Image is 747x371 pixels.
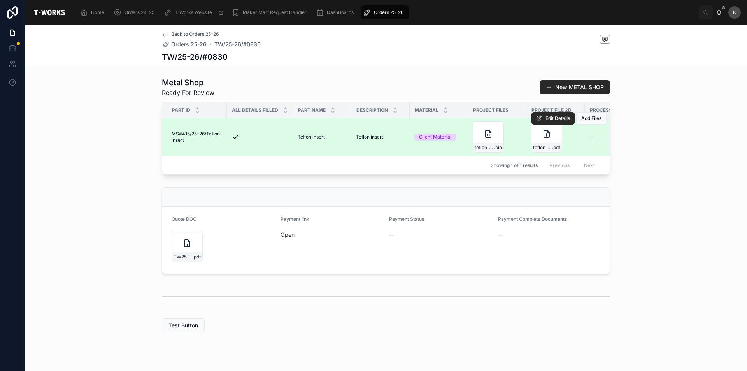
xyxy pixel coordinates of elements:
[494,144,502,151] span: .bin
[162,318,205,332] button: Test Button
[581,115,601,121] span: Add Files
[175,9,212,16] span: T-Works Website
[419,134,451,141] div: Client Material
[327,9,354,16] span: DashBoards
[540,80,610,94] button: New METAL SHOP
[111,5,160,19] a: Orders 24-25
[162,77,214,88] h1: Metal Shop
[214,40,261,48] a: TW/25-26/#0830
[31,6,68,19] img: App logo
[531,112,575,125] button: Edit Details
[298,134,325,140] span: Teflon insert
[232,107,278,113] span: All Details Filled
[298,107,326,113] span: Part Name
[171,40,207,48] span: Orders 25-26
[162,31,219,37] a: Back to Orders 25-26
[475,144,494,151] span: teflon_coaxial
[491,162,538,169] span: Showing 1 of 1 results
[576,112,607,125] button: Add Files
[473,107,509,113] span: Project Files
[162,51,228,62] h1: TW/25-26/#0830
[589,134,594,140] span: --
[389,216,424,222] span: Payment Status
[230,5,312,19] a: Maker Mart Request Handler
[356,134,383,140] span: Teflon insert
[361,5,409,19] a: Orders 25-26
[314,5,359,19] a: DashBoards
[281,231,295,238] a: Open
[78,5,110,19] a: Home
[389,231,394,239] span: --
[174,254,193,260] span: TW25-26#0830
[124,9,154,16] span: Orders 24-25
[168,322,198,329] span: Test Button
[552,144,560,151] span: .pdf
[91,9,104,16] span: Home
[172,131,222,143] span: MS#415/25-26/Teflon insert
[590,107,626,113] span: Process Type
[193,254,201,260] span: .pdf
[281,216,309,222] span: Payment link
[171,31,219,37] span: Back to Orders 25-26
[74,4,699,21] div: scrollable content
[172,216,196,222] span: Quote DOC
[374,9,403,16] span: Orders 25-26
[498,231,503,239] span: --
[533,144,552,151] span: teflon_coaxial
[162,88,214,97] span: Ready For Review
[733,9,736,16] span: K
[161,5,228,19] a: T-Works Website
[162,40,207,48] a: Orders 25-26
[172,107,190,113] span: Part ID
[356,107,388,113] span: Description
[545,115,570,121] span: Edit Details
[415,107,438,113] span: Material
[243,9,307,16] span: Maker Mart Request Handler
[498,216,567,222] span: Payment Complete Documents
